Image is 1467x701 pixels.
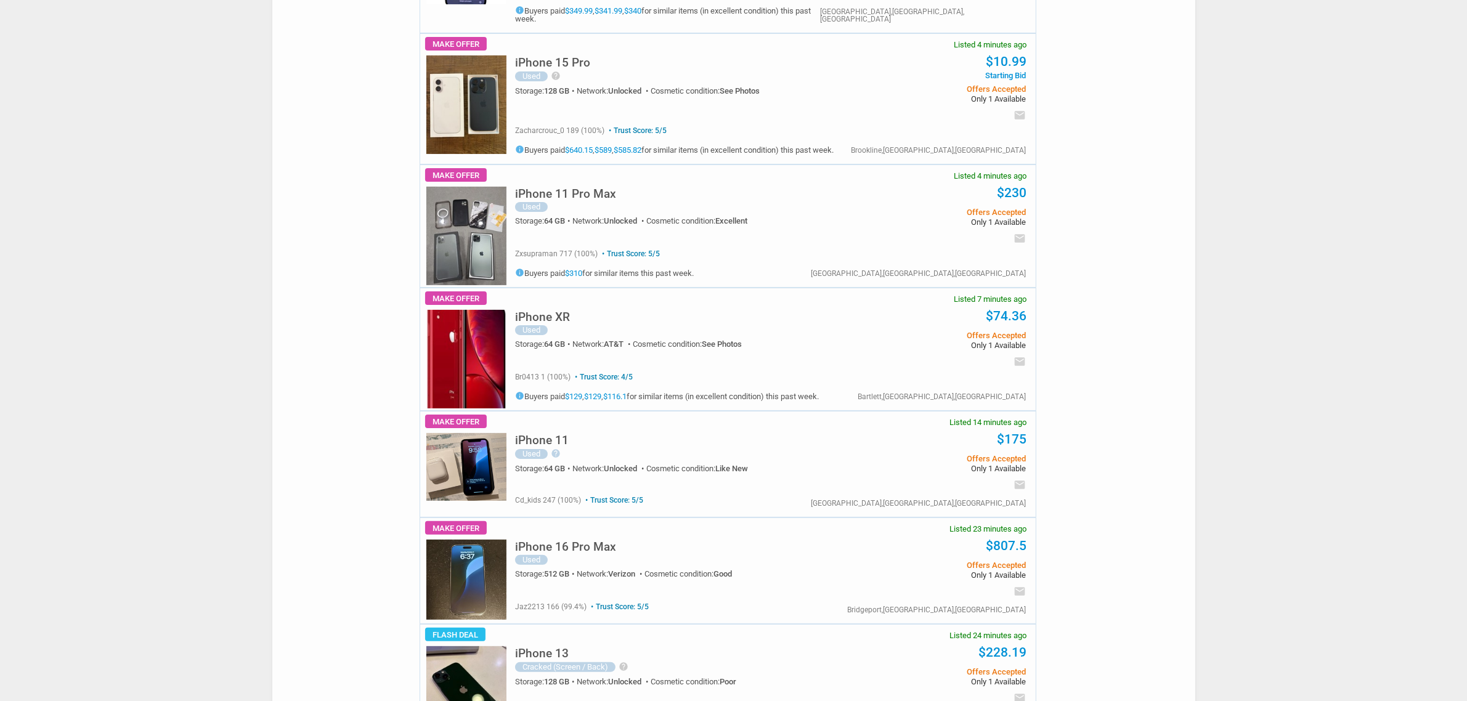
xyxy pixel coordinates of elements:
img: s-l225.jpg [426,540,506,620]
span: Starting Bid [840,71,1025,79]
div: Network: [572,464,646,472]
a: iPhone 11 Pro Max [515,190,616,200]
a: $640.15 [565,145,593,155]
span: Trust Score: 5/5 [583,496,643,504]
span: Make Offer [425,168,487,182]
span: Make Offer [425,37,487,51]
span: Verizon [608,569,635,578]
span: Unlocked [608,86,641,95]
span: Trust Score: 5/5 [606,126,667,135]
span: Trust Score: 4/5 [572,373,633,381]
h5: Buyers paid , , for similar items (in excellent condition) this past week. [515,391,819,400]
span: Offers Accepted [840,331,1025,339]
i: email [1014,355,1026,368]
a: $74.36 [986,309,1026,323]
span: zxsupraman 717 (100%) [515,249,598,258]
span: Listed 4 minutes ago [954,172,1026,180]
img: s-l225.jpg [426,433,506,501]
span: Unlocked [604,464,637,473]
i: help [619,662,628,671]
div: Cosmetic condition: [651,678,736,686]
a: $116.1 [603,392,627,401]
div: Network: [577,87,651,95]
div: [GEOGRAPHIC_DATA],[GEOGRAPHIC_DATA],[GEOGRAPHIC_DATA] [820,8,1026,23]
span: zacharcrouc_0 189 (100%) [515,126,604,135]
div: [GEOGRAPHIC_DATA],[GEOGRAPHIC_DATA],[GEOGRAPHIC_DATA] [811,500,1026,507]
div: Network: [572,340,633,348]
span: Like New [715,464,748,473]
div: Storage: [515,87,577,95]
span: Trust Score: 5/5 [588,602,649,611]
span: Offers Accepted [840,208,1025,216]
div: Used [515,449,548,459]
a: $585.82 [614,145,641,155]
span: Poor [720,677,736,686]
i: info [515,145,524,154]
div: Used [515,555,548,565]
i: email [1014,479,1026,491]
span: Excellent [715,216,747,225]
span: Listed 7 minutes ago [954,295,1026,303]
span: Make Offer [425,291,487,305]
span: Offers Accepted [840,455,1025,463]
a: $349.99 [565,6,593,15]
span: Listed 24 minutes ago [949,631,1026,639]
i: email [1014,232,1026,245]
a: iPhone 16 Pro Max [515,543,616,553]
a: $340 [624,6,641,15]
div: Cosmetic condition: [651,87,760,95]
span: Only 1 Available [840,341,1025,349]
h5: iPhone 15 Pro [515,57,590,68]
a: $228.19 [978,645,1026,660]
i: help [551,71,561,81]
span: Only 1 Available [840,218,1025,226]
div: Cosmetic condition: [646,217,747,225]
a: iPhone 11 [515,437,569,446]
div: Network: [577,570,644,578]
span: 64 GB [544,216,565,225]
span: Listed 23 minutes ago [949,525,1026,533]
i: info [515,391,524,400]
h5: Buyers paid , , for similar items (in excellent condition) this past week. [515,145,834,154]
div: Network: [572,217,646,225]
span: br0413 1 (100%) [515,373,571,381]
div: Cracked (Screen / Back) [515,662,616,672]
span: Make Offer [425,521,487,535]
a: iPhone XR [515,314,570,323]
div: Bartlett,[GEOGRAPHIC_DATA],[GEOGRAPHIC_DATA] [858,393,1026,400]
img: s-l225.jpg [426,310,506,408]
a: $807.5 [986,538,1026,553]
a: $129 [584,392,601,401]
span: Listed 4 minutes ago [954,41,1026,49]
a: $341.99 [595,6,622,15]
span: See Photos [720,86,760,95]
div: [GEOGRAPHIC_DATA],[GEOGRAPHIC_DATA],[GEOGRAPHIC_DATA] [811,270,1026,277]
a: $10.99 [986,54,1026,69]
span: Trust Score: 5/5 [599,249,660,258]
h5: iPhone 16 Pro Max [515,541,616,553]
span: 64 GB [544,464,565,473]
div: Cosmetic condition: [644,570,732,578]
span: See Photos [702,339,742,349]
div: Storage: [515,570,577,578]
i: help [551,448,561,458]
div: Used [515,202,548,212]
i: info [515,268,524,277]
img: s-l225.jpg [426,55,506,154]
a: $310 [565,269,582,278]
span: Offers Accepted [840,668,1025,676]
h5: Buyers paid , , for similar items (in excellent condition) this past week. [515,6,820,23]
h5: iPhone XR [515,311,570,323]
div: Network: [577,678,651,686]
span: Flash Deal [425,628,486,641]
a: iPhone 13 [515,650,569,659]
div: Cosmetic condition: [633,340,742,348]
i: email [1014,109,1026,121]
span: Make Offer [425,415,487,428]
a: $175 [997,432,1026,447]
h5: Buyers paid for similar items this past week. [515,268,694,277]
span: Offers Accepted [840,85,1025,93]
h5: iPhone 11 [515,434,569,446]
div: Used [515,325,548,335]
span: 128 GB [544,86,569,95]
